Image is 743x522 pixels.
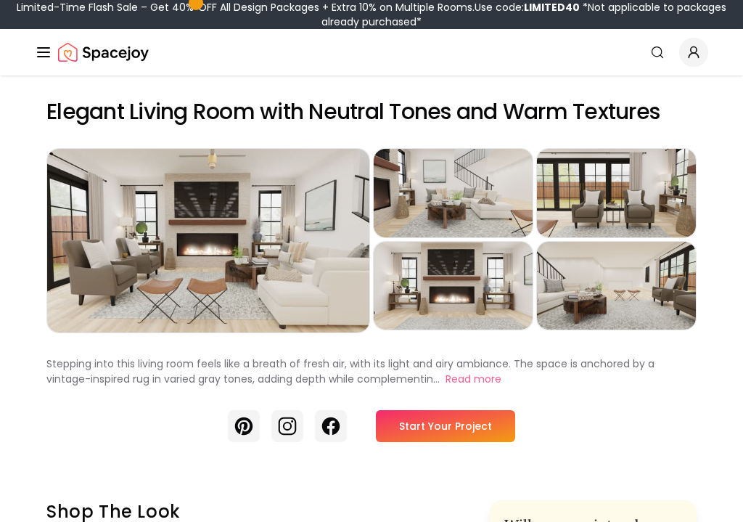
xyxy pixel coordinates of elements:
a: Start Your Project [376,410,515,442]
a: Spacejoy [58,38,149,67]
h2: Elegant Living Room with Neutral Tones and Warm Textures [46,99,697,125]
button: Read more [446,372,501,387]
nav: Global [35,29,708,76]
img: Spacejoy Logo [58,38,149,67]
p: Stepping into this living room feels like a breath of fresh air, with its light and airy ambiance... [46,356,654,386]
